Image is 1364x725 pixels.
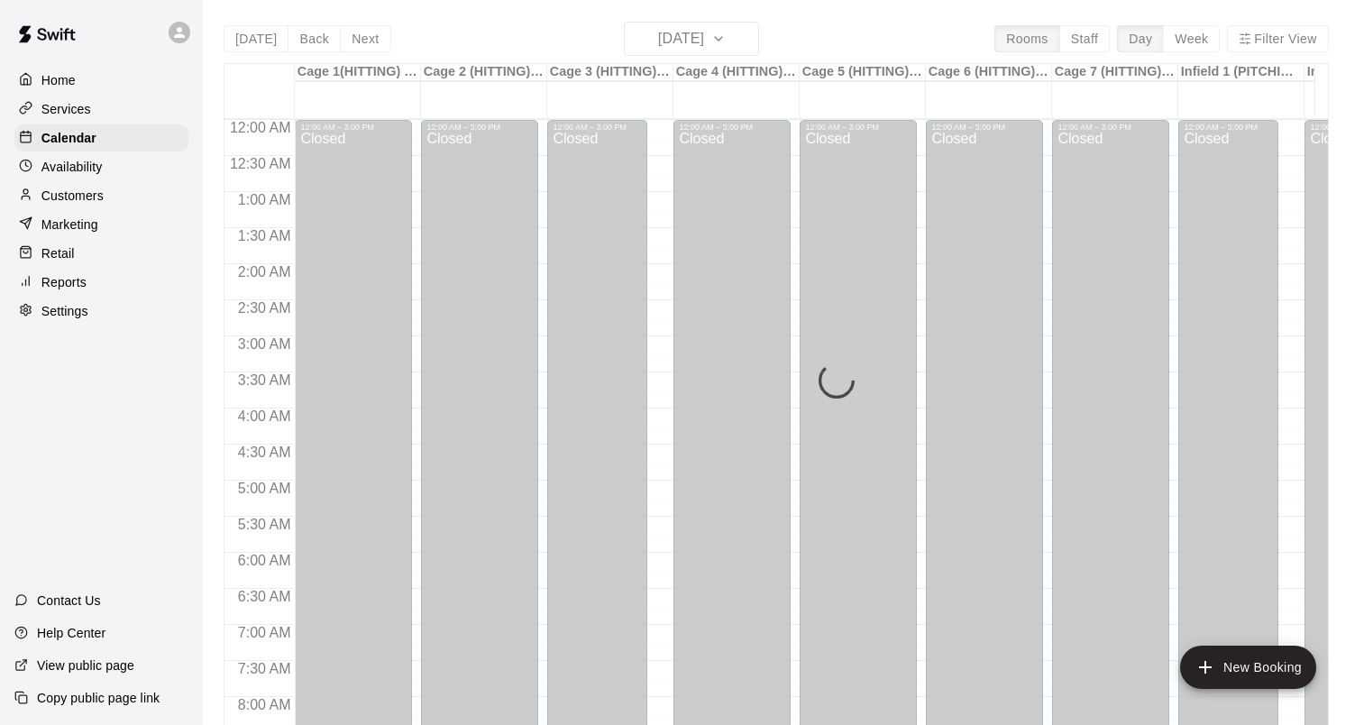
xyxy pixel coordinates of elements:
p: Customers [41,187,104,205]
div: Infield 1 (PITCHING) - TBK [1178,64,1304,81]
div: Cage 2 (HITTING)- Hit Trax - TBK [421,64,547,81]
a: Customers [14,182,188,209]
div: 12:00 AM – 3:00 PM [300,123,407,132]
div: Cage 5 (HITTING) - TBK [800,64,926,81]
p: Services [41,100,91,118]
a: Calendar [14,124,188,151]
div: Cage 6 (HITTING) - TBK [926,64,1052,81]
a: Services [14,96,188,123]
a: Home [14,67,188,94]
span: 3:30 AM [233,372,296,388]
div: Cage 4 (HITTING) - TBK [673,64,800,81]
span: 7:00 AM [233,625,296,640]
div: 12:00 AM – 3:00 PM [426,123,533,132]
p: View public page [37,656,134,675]
span: 5:30 AM [233,517,296,532]
p: Copy public page link [37,689,160,707]
div: 12:00 AM – 3:00 PM [679,123,785,132]
div: 12:00 AM – 3:00 PM [553,123,642,132]
span: 5:00 AM [233,481,296,496]
span: 8:00 AM [233,697,296,712]
a: Retail [14,240,188,267]
a: Settings [14,298,188,325]
span: 1:00 AM [233,192,296,207]
span: 6:00 AM [233,553,296,568]
a: Marketing [14,211,188,238]
p: Contact Us [37,592,101,610]
span: 3:00 AM [233,336,296,352]
p: Settings [41,302,88,320]
span: 7:30 AM [233,661,296,676]
span: 1:30 AM [233,228,296,243]
p: Home [41,71,76,89]
div: 12:00 AM – 3:00 PM [1184,123,1273,132]
span: 2:30 AM [233,300,296,316]
div: 12:00 AM – 3:00 PM [1057,123,1164,132]
p: Reports [41,273,87,291]
p: Availability [41,158,103,176]
p: Help Center [37,624,105,642]
a: Availability [14,153,188,180]
div: 12:00 AM – 3:00 PM [931,123,1038,132]
div: Cage 7 (HITTING) - TBK [1052,64,1178,81]
p: Calendar [41,129,96,147]
span: 4:00 AM [233,408,296,424]
span: 2:00 AM [233,264,296,280]
span: 6:30 AM [233,589,296,604]
div: Cage 3 (HITTING) - TBK [547,64,673,81]
span: 4:30 AM [233,445,296,460]
p: Retail [41,244,75,262]
span: 12:30 AM [225,156,296,171]
a: Reports [14,269,188,296]
button: add [1180,646,1316,689]
div: Cage 1(HITTING) - Hit Trax - TBK [295,64,421,81]
div: 12:00 AM – 3:00 PM [805,123,911,132]
p: Marketing [41,216,98,234]
span: 12:00 AM [225,120,296,135]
